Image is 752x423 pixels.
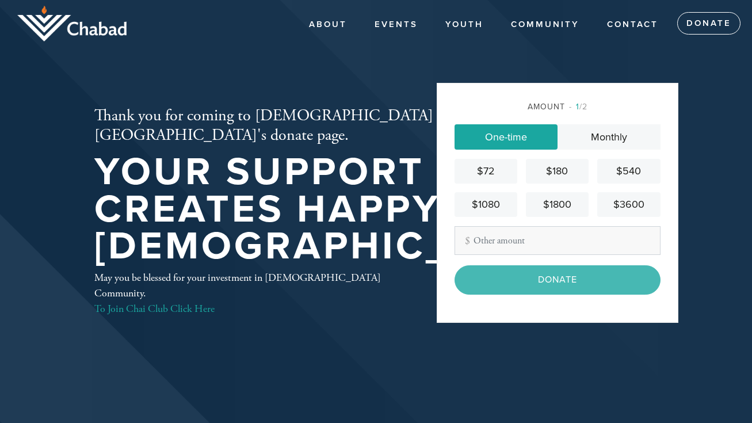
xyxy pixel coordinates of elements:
[94,270,399,317] div: May you be blessed for your investment in [DEMOGRAPHIC_DATA] Community.
[300,14,356,36] a: About
[602,163,655,179] div: $540
[17,6,127,41] img: logo_half.png
[455,192,517,217] a: $1080
[597,192,660,217] a: $3600
[437,14,492,36] a: YOUTH
[455,159,517,184] a: $72
[455,124,558,150] a: One-time
[94,302,215,315] a: To Join Chai Club Click Here
[598,14,667,36] a: Contact
[459,197,513,212] div: $1080
[94,106,588,145] h2: Thank you for coming to [DEMOGRAPHIC_DATA][GEOGRAPHIC_DATA]'s donate page.
[569,102,587,112] span: /2
[94,154,588,265] h1: Your support creates happy [DEMOGRAPHIC_DATA]!
[530,163,584,179] div: $180
[602,197,655,212] div: $3600
[455,226,661,255] input: Other amount
[576,102,579,112] span: 1
[366,14,426,36] a: Events
[526,159,589,184] a: $180
[455,101,661,113] div: Amount
[502,14,588,36] a: COMMUNITY
[677,12,740,35] a: Donate
[597,159,660,184] a: $540
[526,192,589,217] a: $1800
[530,197,584,212] div: $1800
[459,163,513,179] div: $72
[558,124,661,150] a: Monthly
